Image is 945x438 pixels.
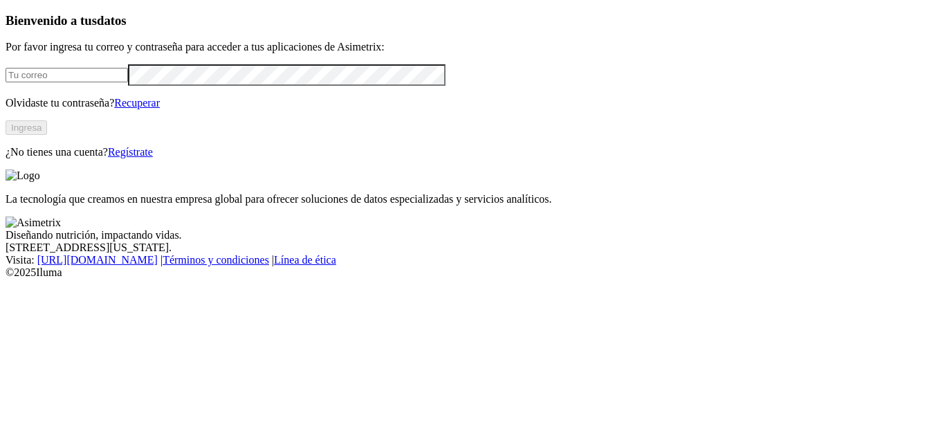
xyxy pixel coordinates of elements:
[6,120,47,135] button: Ingresa
[6,241,939,254] div: [STREET_ADDRESS][US_STATE].
[97,13,127,28] span: datos
[6,217,61,229] img: Asimetrix
[6,68,128,82] input: Tu correo
[6,266,939,279] div: © 2025 Iluma
[274,254,336,266] a: Línea de ética
[6,97,939,109] p: Olvidaste tu contraseña?
[114,97,160,109] a: Recuperar
[6,229,939,241] div: Diseñando nutrición, impactando vidas.
[6,254,939,266] div: Visita : | |
[6,146,939,158] p: ¿No tienes una cuenta?
[37,254,158,266] a: [URL][DOMAIN_NAME]
[6,193,939,206] p: La tecnología que creamos en nuestra empresa global para ofrecer soluciones de datos especializad...
[6,41,939,53] p: Por favor ingresa tu correo y contraseña para acceder a tus aplicaciones de Asimetrix:
[6,170,40,182] img: Logo
[163,254,269,266] a: Términos y condiciones
[6,13,939,28] h3: Bienvenido a tus
[108,146,153,158] a: Regístrate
